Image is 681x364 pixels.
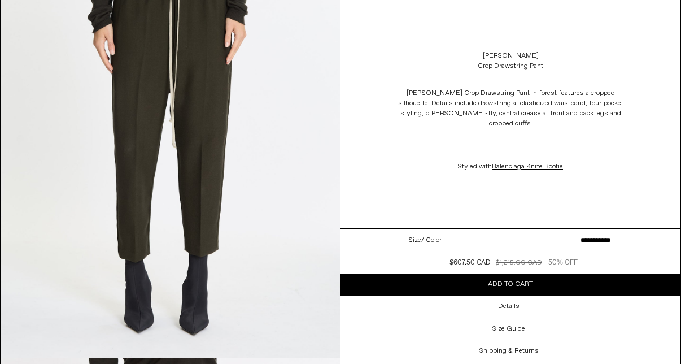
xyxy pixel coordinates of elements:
[482,99,592,108] span: rawstring at elasticized waistband, f
[483,51,539,61] a: [PERSON_NAME]
[340,274,680,295] button: Add to cart
[478,61,543,71] div: Crop Drawstring Pant
[409,235,421,245] span: Size
[488,280,533,289] span: Add to cart
[398,83,623,135] p: [PERSON_NAME] Crop Drawstring Pant in forest features a cropped silhouette. Details include d
[492,119,532,128] span: ropped cuffs.
[548,258,578,268] div: 50% OFF
[496,258,542,268] div: $1,215.00 CAD
[492,325,525,333] h3: Size Guide
[421,235,442,245] span: / Color
[489,109,621,128] span: entral crease at front and back legs and c
[449,258,490,268] div: $607.50 CAD
[458,162,563,171] span: Styled with
[492,162,563,171] a: Balenciaga Knife Bootie
[498,302,520,310] h3: Details
[429,109,503,118] span: [PERSON_NAME]-fly, c
[479,347,539,355] h3: Shipping & Returns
